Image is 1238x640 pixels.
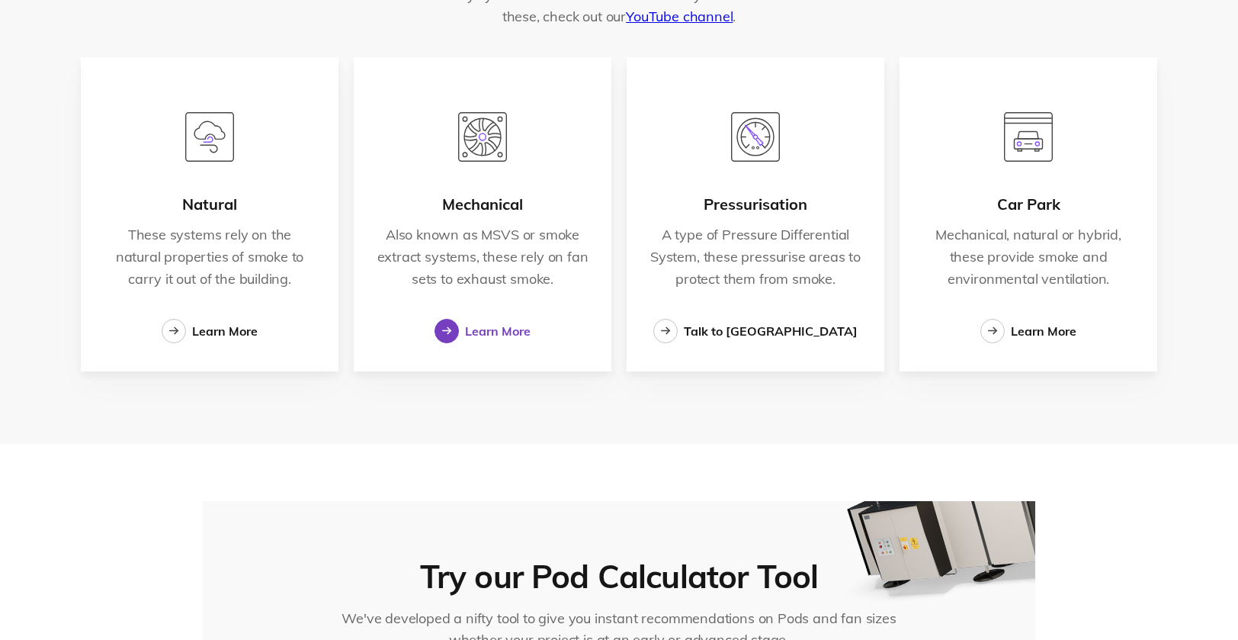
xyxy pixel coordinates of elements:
a: Learn More [980,319,1076,343]
a: YouTube channel [626,8,733,25]
p: Mechanical, natural or hybrid, these provide smoke and environmental ventilation. [922,224,1134,290]
div: Learn More [465,323,531,339]
div: Talk to [GEOGRAPHIC_DATA] [684,323,858,339]
div: Natural [182,195,237,214]
div: Pressurisation [704,195,807,214]
p: These systems rely on the natural properties of smoke to carry it out of the building. [104,224,316,290]
img: natural.svg [185,112,235,162]
img: pressurisation-1.svg [731,112,781,162]
div: Car Park [997,195,1060,214]
a: Talk to [GEOGRAPHIC_DATA] [653,319,858,343]
div: Mechanical [442,195,523,214]
a: Learn More [435,319,531,343]
p: A type of Pressure Differential System, these pressurise areas to protect them from smoke. [649,224,861,290]
div: Try our Pod Calculator Tool [420,558,818,595]
div: Learn More [1011,323,1076,339]
p: Also known as MSVS or smoke extract systems, these rely on fan sets to exhaust smoke. [377,224,589,290]
img: car-park.svg [1004,112,1054,162]
img: mechanical.svg [458,112,508,162]
iframe: Chat Widget [964,463,1238,640]
div: Learn More [192,323,258,339]
a: Learn More [162,319,258,343]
